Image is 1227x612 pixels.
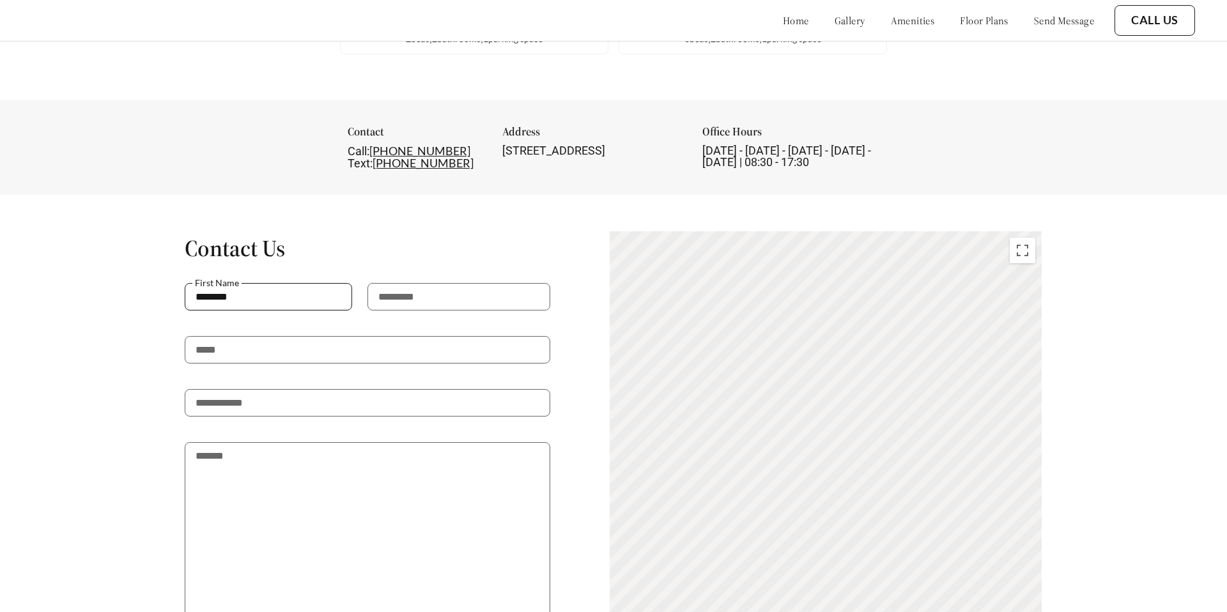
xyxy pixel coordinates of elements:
a: Call Us [1131,13,1178,27]
a: floor plans [960,14,1008,27]
span: 1 [762,33,767,44]
span: Text: [348,157,373,170]
button: Call Us [1115,5,1195,36]
a: amenities [891,14,935,27]
div: Office Hours [702,126,880,145]
a: gallery [835,14,865,27]
span: Call: [348,144,369,158]
div: Contact [348,126,481,145]
span: 3 [684,33,690,44]
span: 2 [711,33,716,44]
span: 2 [432,33,437,44]
span: 1 [483,33,488,44]
div: Address [502,126,680,145]
button: Toggle fullscreen view [1010,238,1035,263]
a: home [783,14,809,27]
span: 2 [406,33,411,44]
h1: Contact Us [185,234,550,263]
a: [PHONE_NUMBER] [369,144,470,158]
a: [PHONE_NUMBER] [373,156,474,170]
div: [STREET_ADDRESS] [502,145,680,157]
div: [DATE] - [DATE] - [DATE] - [DATE] - [DATE] | 08:30 - 17:30 [702,145,880,168]
a: send message [1034,14,1094,27]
